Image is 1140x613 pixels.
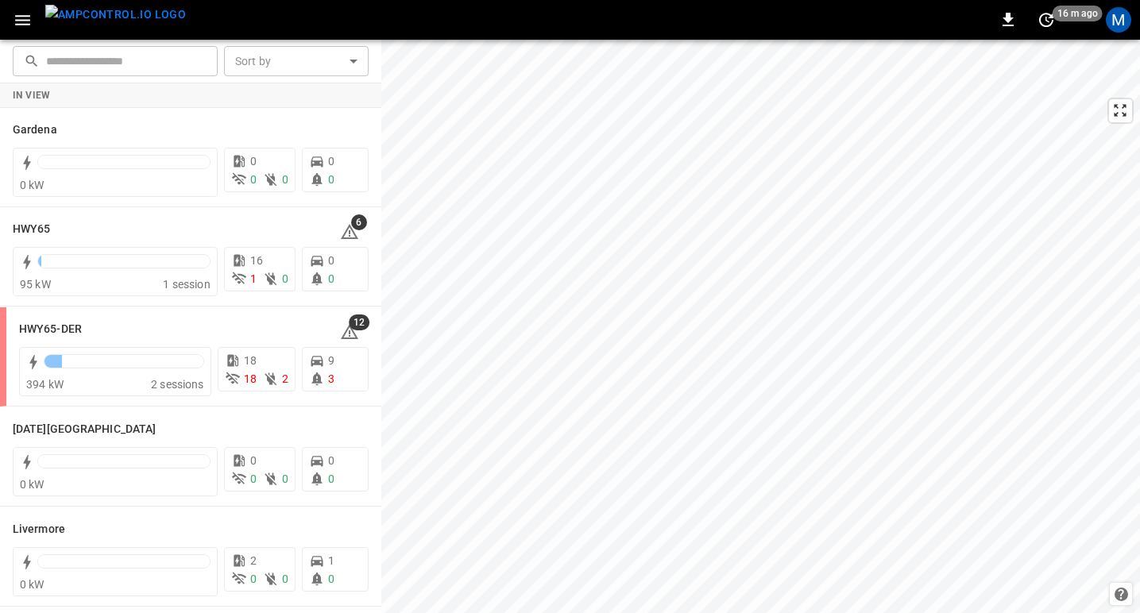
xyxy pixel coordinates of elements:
[351,214,367,230] span: 6
[163,278,210,291] span: 1 session
[1106,7,1131,33] div: profile-icon
[282,573,288,585] span: 0
[13,221,51,238] h6: HWY65
[244,372,257,385] span: 18
[20,278,51,291] span: 95 kW
[13,521,65,538] h6: Livermore
[328,372,334,385] span: 3
[328,573,334,585] span: 0
[250,155,257,168] span: 0
[250,173,257,186] span: 0
[250,454,257,467] span: 0
[328,173,334,186] span: 0
[328,155,334,168] span: 0
[328,272,334,285] span: 0
[13,421,156,438] h6: Karma Center
[20,179,44,191] span: 0 kW
[250,573,257,585] span: 0
[19,321,82,338] h6: HWY65-DER
[328,472,334,485] span: 0
[282,173,288,186] span: 0
[20,578,44,591] span: 0 kW
[328,254,334,267] span: 0
[151,378,204,391] span: 2 sessions
[328,454,334,467] span: 0
[250,254,263,267] span: 16
[282,272,288,285] span: 0
[13,121,57,139] h6: Gardena
[328,554,334,567] span: 1
[381,40,1140,613] canvas: Map
[282,372,288,385] span: 2
[250,554,257,567] span: 2
[250,472,257,485] span: 0
[20,478,44,491] span: 0 kW
[244,354,257,367] span: 18
[13,90,51,101] strong: In View
[282,472,288,485] span: 0
[1034,7,1059,33] button: set refresh interval
[328,354,334,367] span: 9
[250,272,257,285] span: 1
[45,5,186,25] img: ampcontrol.io logo
[1053,6,1103,21] span: 16 m ago
[349,314,369,330] span: 12
[26,378,64,391] span: 394 kW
